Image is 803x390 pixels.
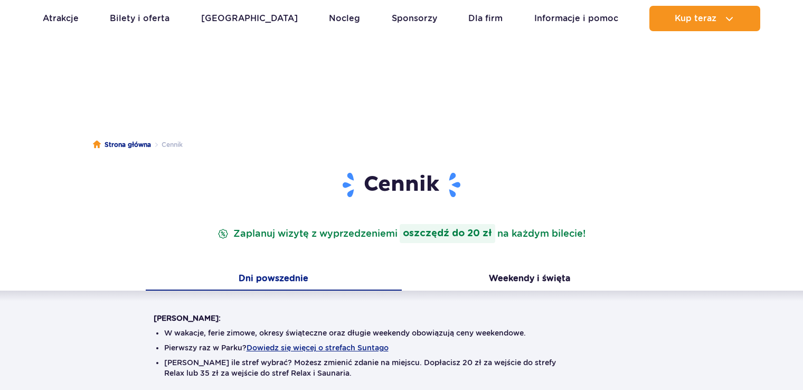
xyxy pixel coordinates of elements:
strong: oszczędź do 20 zł [400,224,495,243]
button: Kup teraz [649,6,760,31]
button: Dowiedz się więcej o strefach Suntago [247,343,389,352]
strong: [PERSON_NAME]: [154,314,221,322]
li: Cennik [151,140,183,150]
a: Bilety i oferta [110,6,169,31]
li: [PERSON_NAME] ile stref wybrać? Możesz zmienić zdanie na miejscu. Dopłacisz 20 zł za wejście do s... [164,357,639,378]
a: Informacje i pomoc [534,6,618,31]
h1: Cennik [154,171,650,199]
button: Dni powszednie [146,268,402,291]
a: Atrakcje [43,6,79,31]
a: [GEOGRAPHIC_DATA] [201,6,298,31]
li: Pierwszy raz w Parku? [164,342,639,353]
a: Sponsorzy [392,6,437,31]
a: Strona główna [93,140,151,150]
span: Kup teraz [675,14,716,23]
li: W wakacje, ferie zimowe, okresy świąteczne oraz długie weekendy obowiązują ceny weekendowe. [164,328,639,338]
a: Dla firm [468,6,503,31]
button: Weekendy i święta [402,268,658,291]
p: Zaplanuj wizytę z wyprzedzeniem na każdym bilecie! [215,224,588,243]
a: Nocleg [329,6,360,31]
